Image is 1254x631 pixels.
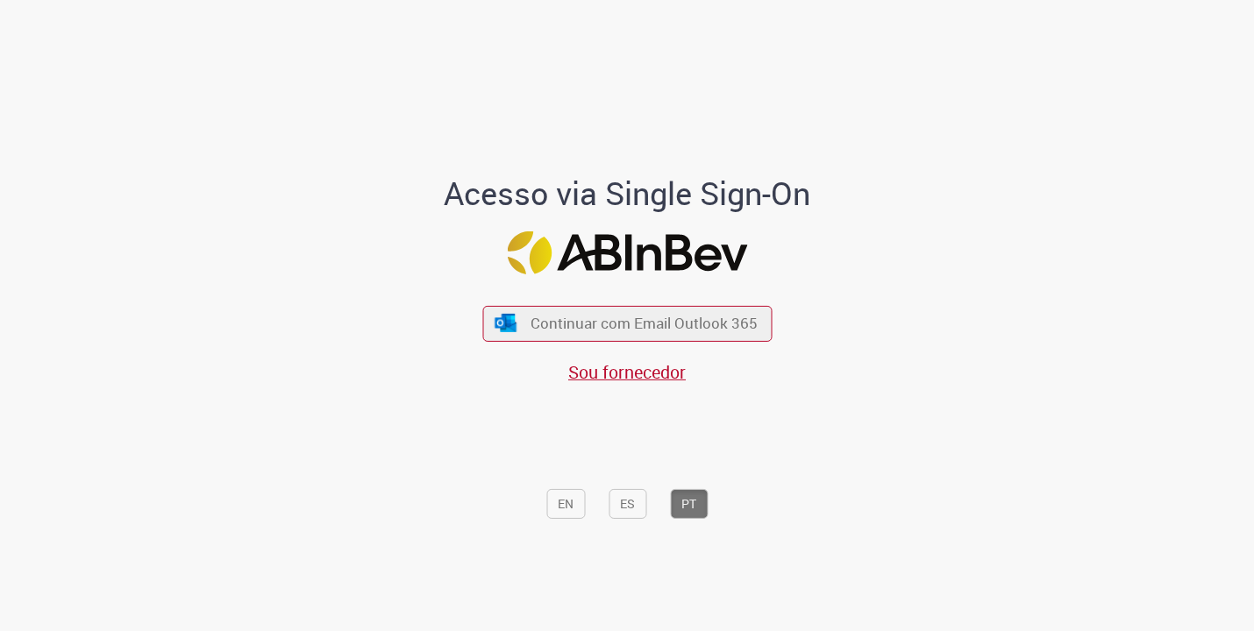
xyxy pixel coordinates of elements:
[494,314,518,332] img: ícone Azure/Microsoft 360
[546,489,585,519] button: EN
[507,231,747,274] img: Logo ABInBev
[384,176,871,211] h1: Acesso via Single Sign-On
[531,314,758,334] span: Continuar com Email Outlook 365
[568,360,686,384] a: Sou fornecedor
[482,306,772,342] button: ícone Azure/Microsoft 360 Continuar com Email Outlook 365
[670,489,708,519] button: PT
[609,489,646,519] button: ES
